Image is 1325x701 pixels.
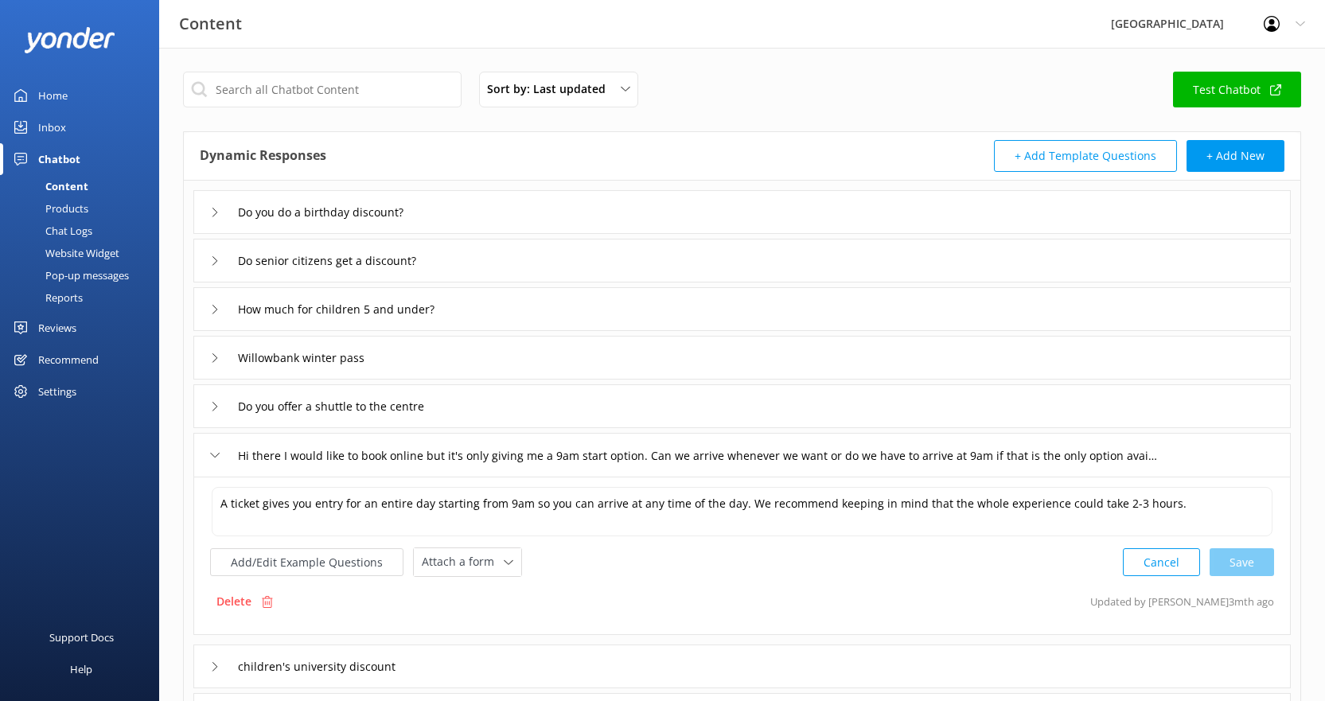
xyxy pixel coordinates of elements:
span: Attach a form [422,553,504,571]
a: Pop-up messages [10,264,159,286]
button: + Add Template Questions [994,140,1177,172]
div: Products [10,197,88,220]
div: Settings [38,376,76,407]
div: Recommend [38,344,99,376]
img: yonder-white-logo.png [24,27,115,53]
textarea: A ticket gives you entry for an entire day starting from 9am so you can arrive at any time of the... [212,487,1272,536]
h3: Content [179,11,242,37]
div: Support Docs [49,621,114,653]
div: Website Widget [10,242,119,264]
a: Reports [10,286,159,309]
h4: Dynamic Responses [200,140,326,172]
span: Sort by: Last updated [487,80,615,98]
a: Test Chatbot [1173,72,1301,107]
div: Home [38,80,68,111]
div: Reports [10,286,83,309]
button: Cancel [1123,548,1200,576]
a: Website Widget [10,242,159,264]
div: Pop-up messages [10,264,129,286]
div: Chat Logs [10,220,92,242]
button: Add/Edit Example Questions [210,548,403,576]
button: + Add New [1187,140,1284,172]
p: Delete [216,593,251,610]
a: Products [10,197,159,220]
a: Chat Logs [10,220,159,242]
a: Content [10,175,159,197]
div: Inbox [38,111,66,143]
input: Search all Chatbot Content [183,72,462,107]
p: Updated by [PERSON_NAME] 3mth ago [1090,586,1274,617]
div: Content [10,175,88,197]
div: Help [70,653,92,685]
div: Reviews [38,312,76,344]
div: Chatbot [38,143,80,175]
